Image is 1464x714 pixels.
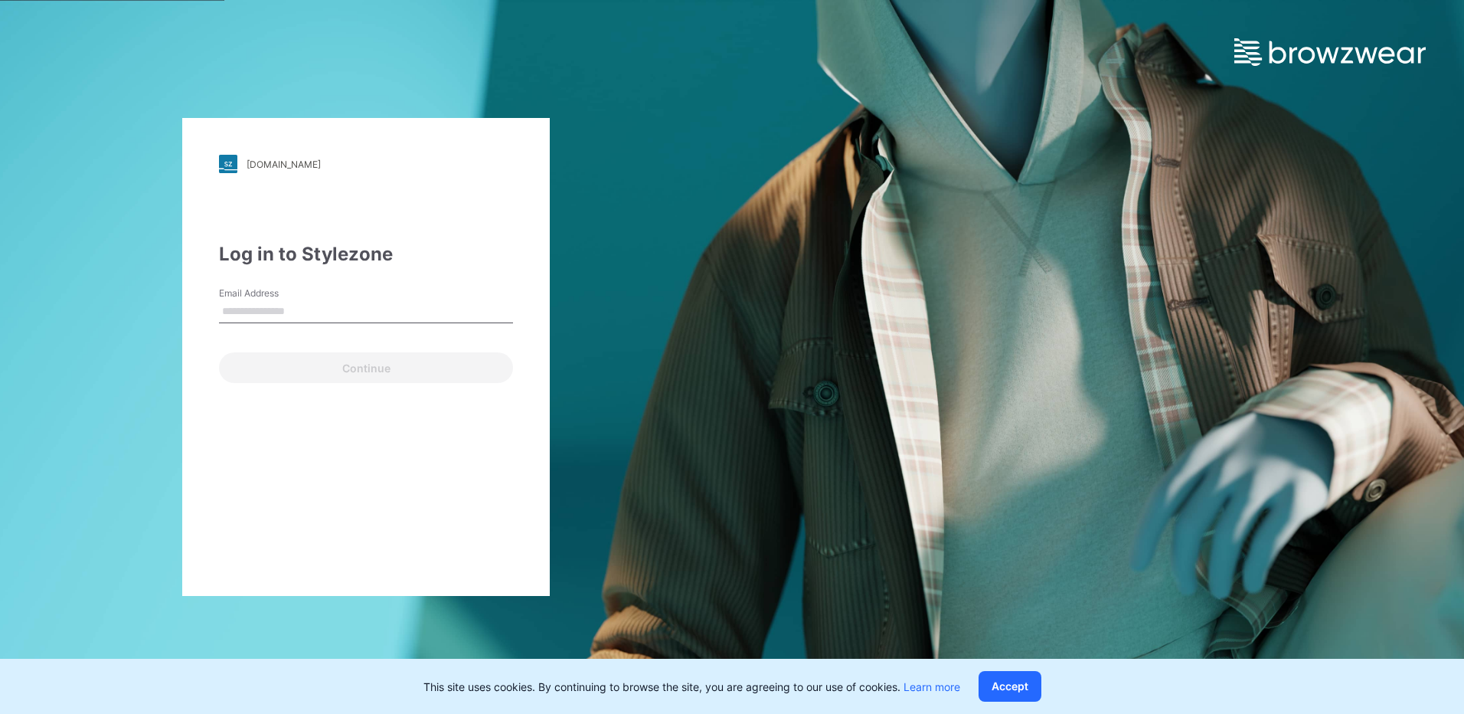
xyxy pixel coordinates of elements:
[219,287,326,300] label: Email Address
[219,155,513,173] a: [DOMAIN_NAME]
[219,241,513,268] div: Log in to Stylezone
[904,680,960,693] a: Learn more
[247,159,321,170] div: [DOMAIN_NAME]
[1234,38,1426,66] img: browzwear-logo.e42bd6dac1945053ebaf764b6aa21510.svg
[219,155,237,173] img: stylezone-logo.562084cfcfab977791bfbf7441f1a819.svg
[423,679,960,695] p: This site uses cookies. By continuing to browse the site, you are agreeing to our use of cookies.
[979,671,1041,702] button: Accept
